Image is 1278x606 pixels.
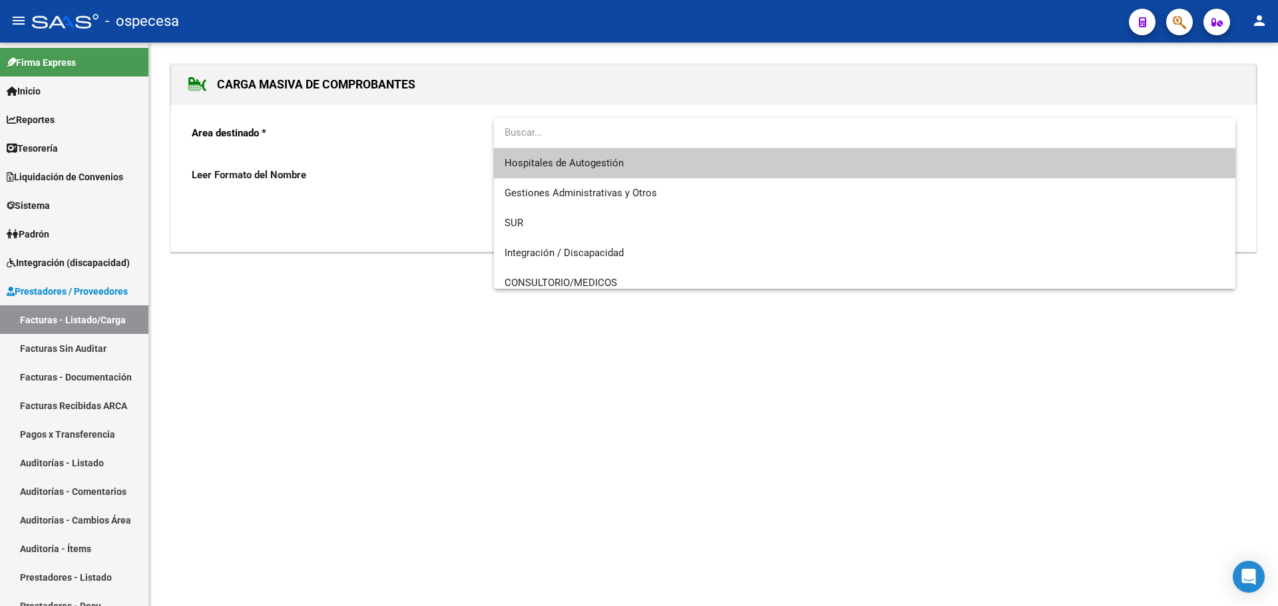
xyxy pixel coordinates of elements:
[1233,561,1265,593] div: Open Intercom Messenger
[494,117,1235,147] input: dropdown search
[505,157,624,169] span: Hospitales de Autogestión
[505,217,523,229] span: SUR
[505,247,624,259] span: Integración / Discapacidad
[505,277,617,289] span: CONSULTORIO/MEDICOS
[505,187,657,199] span: Gestiones Administrativas y Otros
